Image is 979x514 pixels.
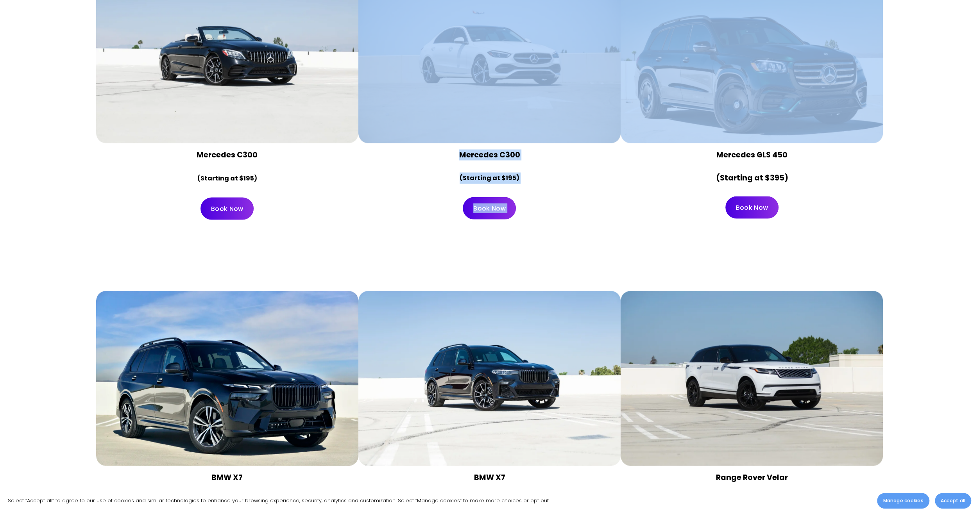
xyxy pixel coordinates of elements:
strong: Mercedes C300 [459,150,520,160]
button: Manage cookies [877,493,929,509]
strong: Mercedes C300 [197,150,258,160]
a: Book Now [200,198,254,220]
strong: Range Rover Velar [716,472,788,483]
strong: Mercedes GLS 450 [716,150,787,160]
p: Select “Accept all” to agree to our use of cookies and similar technologies to enhance your brows... [8,496,549,505]
strong: (Starting at $195) [197,174,257,183]
strong: BMW X7 [211,472,243,483]
strong: (Starting at $395) [716,173,788,183]
span: Accept all [941,497,965,504]
a: Book Now [463,197,516,220]
strong: BMW X7 [474,472,505,483]
a: Book Now [725,196,779,219]
strong: (Starting at $195) [460,173,519,182]
span: Manage cookies [883,497,923,504]
button: Accept all [935,493,971,509]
